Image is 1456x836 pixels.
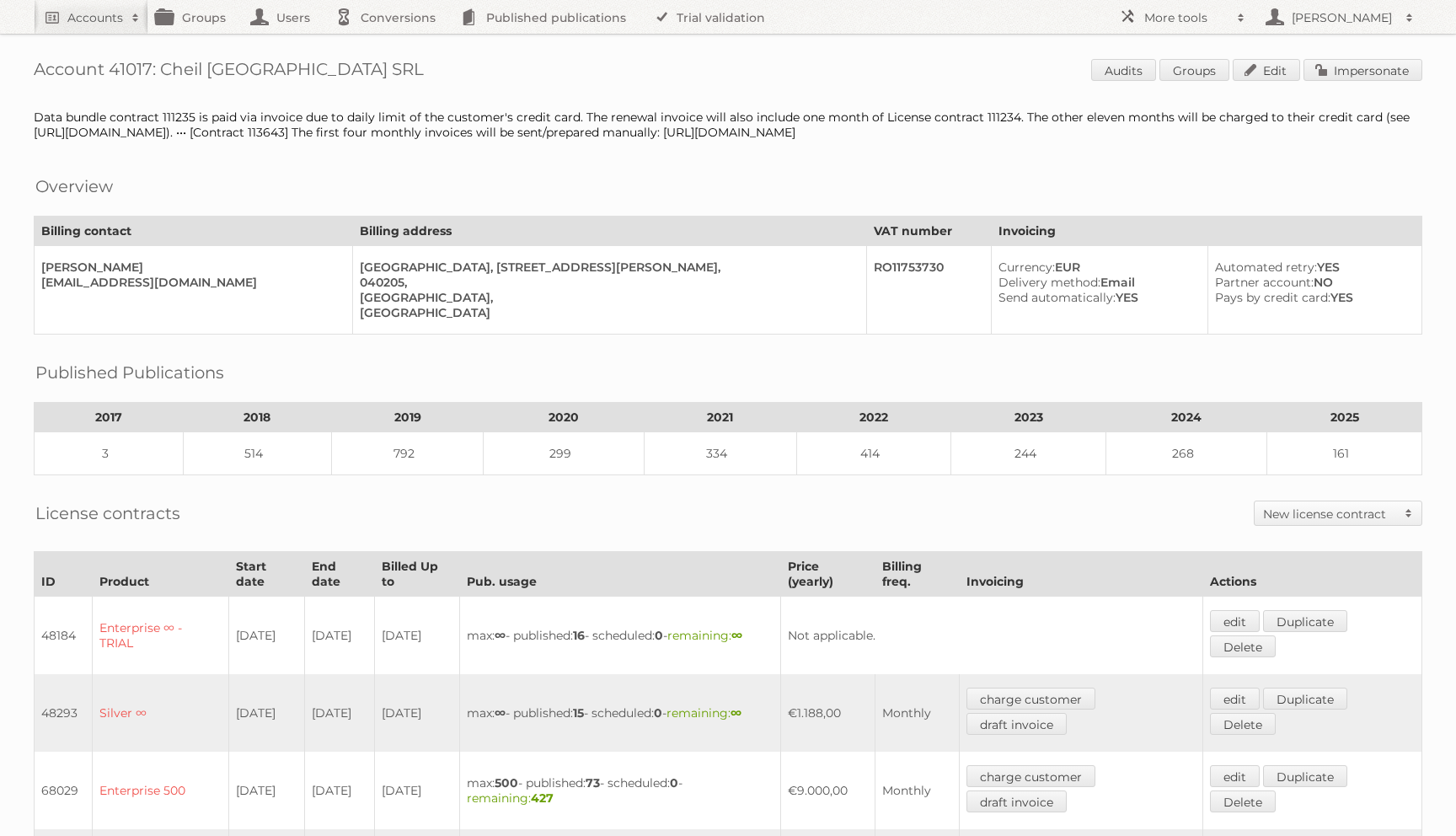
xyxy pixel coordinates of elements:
th: Price (yearly) [781,552,875,597]
span: Currency: [998,260,1055,275]
th: Product [93,552,229,597]
th: Billing freq. [875,552,960,597]
th: Billing address [353,217,867,246]
a: draft invoice [966,713,1067,735]
div: [EMAIL_ADDRESS][DOMAIN_NAME] [41,275,339,290]
th: 2021 [645,403,796,432]
td: [DATE] [229,597,305,675]
th: 2017 [35,403,184,432]
th: VAT number [866,217,991,246]
a: Impersonate [1303,59,1422,81]
td: €1.188,00 [781,674,875,752]
span: remaining: [667,628,742,643]
div: [GEOGRAPHIC_DATA] [360,305,853,320]
th: 2023 [951,403,1106,432]
div: YES [998,290,1194,305]
td: [DATE] [375,674,460,752]
td: 792 [332,432,484,475]
td: max: - published: - scheduled: - [460,597,781,675]
strong: 427 [531,790,554,806]
a: draft invoice [966,790,1067,812]
td: Monthly [875,752,960,829]
div: Email [998,275,1194,290]
td: 414 [796,432,951,475]
strong: 0 [654,705,662,721]
a: Groups [1159,59,1229,81]
td: 334 [645,432,796,475]
a: edit [1210,610,1260,632]
h2: New license contract [1263,506,1396,522]
th: End date [305,552,375,597]
td: Enterprise ∞ - TRIAL [93,597,229,675]
td: 68029 [35,752,93,829]
td: €9.000,00 [781,752,875,829]
td: max: - published: - scheduled: - [460,752,781,829]
div: YES [1215,260,1408,275]
td: Monthly [875,674,960,752]
th: 2020 [484,403,645,432]
div: 040205, [360,275,853,290]
td: [DATE] [305,597,375,675]
span: Toggle [1396,501,1421,525]
span: Automated retry: [1215,260,1317,275]
span: Delivery method: [998,275,1100,290]
strong: 0 [655,628,663,643]
strong: 15 [573,705,584,721]
td: RO11753730 [866,246,991,335]
span: Send automatically: [998,290,1116,305]
th: 2019 [332,403,484,432]
div: YES [1215,290,1408,305]
strong: 73 [586,775,600,790]
th: 2025 [1267,403,1422,432]
th: Billing contact [35,217,353,246]
th: Start date [229,552,305,597]
h2: [PERSON_NAME] [1287,9,1397,26]
td: Not applicable. [781,597,1203,675]
td: 514 [183,432,332,475]
h2: Overview [35,174,113,199]
th: 2022 [796,403,951,432]
td: [DATE] [229,674,305,752]
strong: ∞ [731,628,742,643]
strong: 16 [573,628,585,643]
th: 2024 [1106,403,1267,432]
td: [DATE] [375,597,460,675]
td: 161 [1267,432,1422,475]
a: Edit [1233,59,1300,81]
strong: ∞ [495,705,506,721]
div: [GEOGRAPHIC_DATA], [360,290,853,305]
span: remaining: [467,790,554,806]
a: Duplicate [1263,765,1347,787]
th: Pub. usage [460,552,781,597]
td: max: - published: - scheduled: - [460,674,781,752]
div: [GEOGRAPHIC_DATA], [STREET_ADDRESS][PERSON_NAME], [360,260,853,275]
td: 299 [484,432,645,475]
th: Actions [1203,552,1422,597]
strong: 500 [495,775,518,790]
h2: License contracts [35,501,180,526]
span: Pays by credit card: [1215,290,1330,305]
th: Invoicing [960,552,1203,597]
a: Delete [1210,790,1276,812]
td: 48293 [35,674,93,752]
h2: Published Publications [35,360,224,385]
a: New license contract [1255,501,1421,525]
strong: ∞ [495,628,506,643]
th: ID [35,552,93,597]
strong: 0 [670,775,678,790]
td: [DATE] [305,674,375,752]
a: charge customer [966,765,1095,787]
a: Delete [1210,635,1276,657]
td: [DATE] [375,752,460,829]
a: charge customer [966,688,1095,710]
h1: Account 41017: Cheil [GEOGRAPHIC_DATA] SRL [34,59,1422,84]
div: [PERSON_NAME] [41,260,339,275]
a: Duplicate [1263,610,1347,632]
td: 268 [1106,432,1267,475]
div: Data bundle contract 111235 is paid via invoice due to daily limit of the customer's credit card.... [34,110,1422,140]
a: edit [1210,765,1260,787]
td: 48184 [35,597,93,675]
a: Delete [1210,713,1276,735]
td: [DATE] [305,752,375,829]
a: Duplicate [1263,688,1347,710]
